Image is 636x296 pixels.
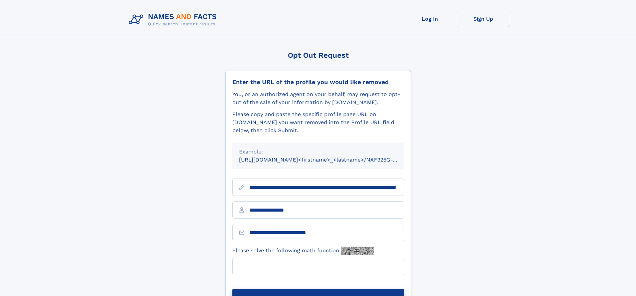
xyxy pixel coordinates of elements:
label: Please solve the following math function: [232,247,374,255]
div: You, or an authorized agent on your behalf, may request to opt-out of the sale of your informatio... [232,90,404,106]
img: Logo Names and Facts [126,11,222,29]
div: Enter the URL of the profile you would like removed [232,78,404,86]
small: [URL][DOMAIN_NAME]<firstname>_<lastname>/NAF325G-xxxxxxxx [239,157,417,163]
a: Log In [403,11,457,27]
div: Opt Out Request [225,51,411,59]
div: Example: [239,148,397,156]
div: Please copy and paste the specific profile page URL on [DOMAIN_NAME] you want removed into the Pr... [232,110,404,134]
a: Sign Up [457,11,510,27]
